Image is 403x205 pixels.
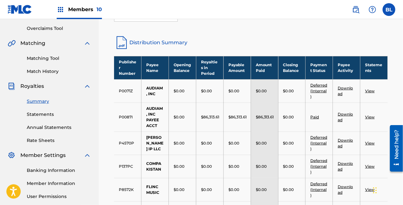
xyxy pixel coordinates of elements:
p: $0.00 [174,164,184,169]
p: $0.00 [174,114,184,120]
img: search [352,6,360,13]
td: P0071Z [114,79,141,102]
th: Royalties in Period [196,56,224,79]
td: [PERSON_NAME] IP LLC [141,131,169,155]
span: Matching [20,39,45,47]
p: $86,313.61 [201,114,219,120]
td: P0087I [114,102,141,131]
p: $0.00 [228,140,239,146]
td: AUDIAM, INC [141,79,169,102]
a: Member Information [27,180,91,187]
span: 10 [97,6,102,12]
td: P4570P [114,131,141,155]
a: View [365,88,375,93]
a: Public Search [349,3,362,16]
a: Overclaims Tool [27,25,91,32]
img: MLC Logo [8,5,32,14]
a: Download [338,86,353,96]
p: $0.00 [256,187,267,193]
img: expand [83,39,91,47]
iframe: Chat Widget [371,174,403,205]
span: Royalties [20,82,44,90]
img: Royalties [8,82,15,90]
p: $0.00 [174,88,184,94]
th: Publisher Number [114,56,141,79]
th: Amount Paid [251,56,278,79]
a: User Permissions [27,193,91,200]
a: View [365,164,375,169]
img: Top Rightsholders [57,6,64,13]
p: $0.00 [201,187,212,193]
div: User Menu [383,3,395,16]
a: Statements [27,111,91,118]
th: Payment Status [306,56,333,79]
a: Deferred (Internal) [310,83,327,99]
div: Drag [373,181,377,200]
p: $0.00 [256,88,267,94]
span: Member Settings [20,152,66,159]
a: Rate Sheets [27,137,91,144]
p: $0.00 [201,88,212,94]
img: help [369,6,376,13]
img: Matching [8,39,16,47]
a: Download [338,138,353,148]
a: Download [338,161,353,172]
td: P137PC [114,155,141,178]
a: View [365,187,375,192]
a: Summary [27,98,91,105]
td: AUDIAM, INC PAYEE ACCT [141,102,169,131]
a: Deferred (Internal) [310,135,327,151]
p: $0.00 [201,140,212,146]
p: $0.00 [283,140,294,146]
a: Download [338,184,353,195]
p: $0.00 [283,114,294,120]
img: Member Settings [8,152,15,159]
th: Payee Activity [333,56,360,79]
p: $0.00 [256,164,267,169]
a: Deferred (Internal) [310,158,327,174]
p: $0.00 [283,164,294,169]
th: Statements [360,56,388,79]
a: Banking Information [27,167,91,174]
p: $0.00 [256,140,267,146]
a: Deferred (Internal) [310,181,327,198]
a: Download [338,112,353,122]
th: Closing Balance [278,56,306,79]
p: $86,313.61 [228,114,247,120]
p: $86,313.61 [256,114,274,120]
p: $0.00 [174,140,184,146]
div: Help [366,3,379,16]
p: $0.00 [228,187,239,193]
img: distribution-summary-pdf [114,35,129,50]
p: $0.00 [174,187,184,193]
img: expand [83,152,91,159]
td: COMPAKISTAN [141,155,169,178]
a: Distribution Summary [114,35,388,50]
p: $0.00 [228,164,239,169]
iframe: Resource Center [385,123,403,174]
p: $0.00 [283,88,294,94]
p: $0.00 [283,187,294,193]
a: View [365,115,375,119]
a: Annual Statements [27,124,91,131]
a: Match History [27,68,91,75]
img: expand [83,82,91,90]
p: $0.00 [228,88,239,94]
th: Opening Balance [169,56,196,79]
span: Members [68,6,102,13]
td: P8572K [114,178,141,201]
p: $0.00 [201,164,212,169]
th: Payee Name [141,56,169,79]
a: Paid [310,115,319,119]
a: Matching Tool [27,55,91,62]
th: Payable Amount [223,56,251,79]
a: View [365,141,375,145]
td: FLINC MUSIC [141,178,169,201]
